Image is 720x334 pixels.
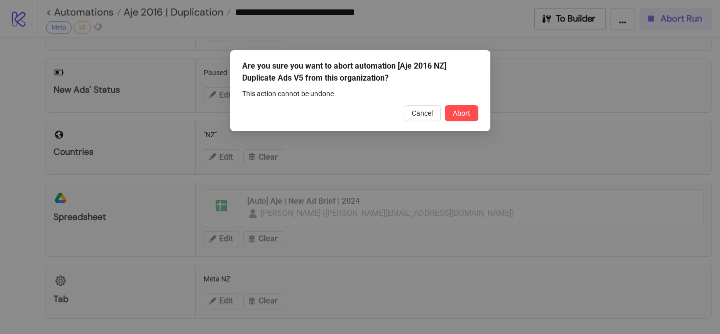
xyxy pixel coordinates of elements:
[404,105,441,121] button: Cancel
[412,109,433,117] span: Cancel
[453,109,470,117] span: Abort
[242,88,478,99] div: This action cannot be undone
[445,105,478,121] button: Abort
[242,60,478,84] div: Are you sure you want to abort automation [Aje 2016 NZ] Duplicate Ads V5 from this organization?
